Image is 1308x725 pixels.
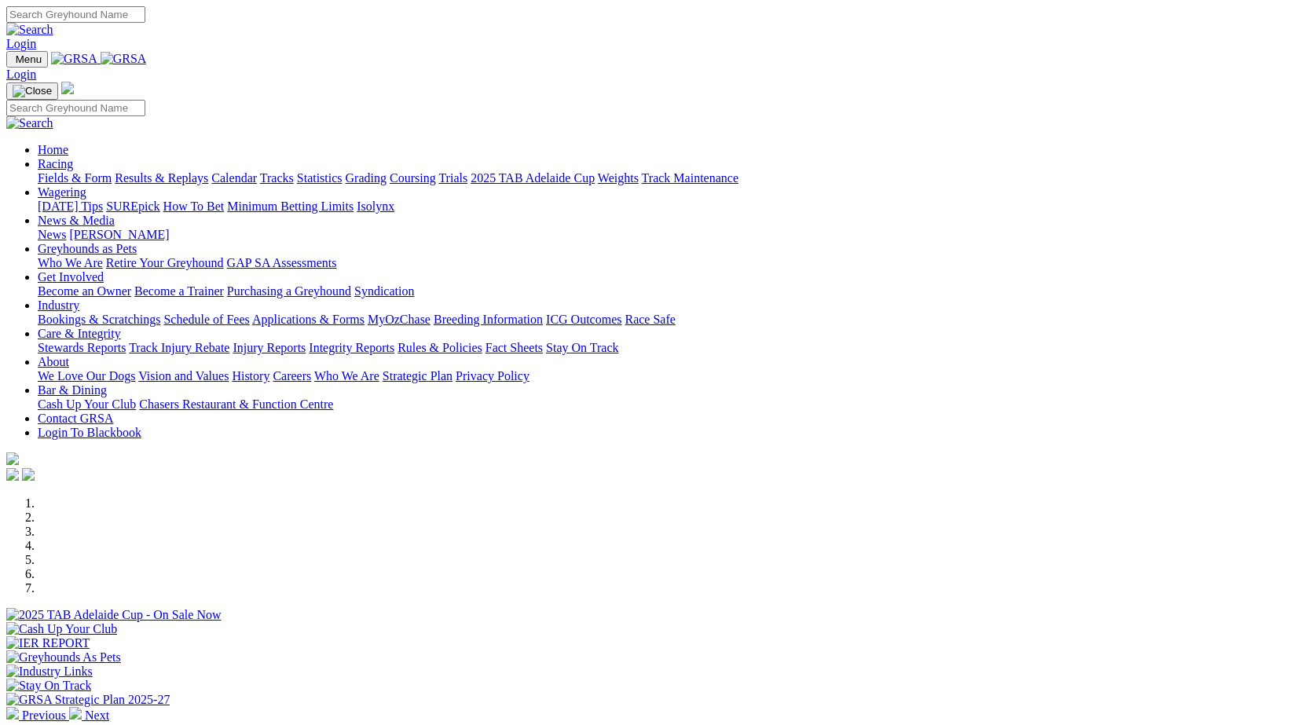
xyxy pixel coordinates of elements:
[129,341,229,354] a: Track Injury Rebate
[260,171,294,185] a: Tracks
[485,341,543,354] a: Fact Sheets
[38,143,68,156] a: Home
[69,228,169,241] a: [PERSON_NAME]
[163,200,225,213] a: How To Bet
[227,200,354,213] a: Minimum Betting Limits
[38,200,1302,214] div: Wagering
[38,228,66,241] a: News
[38,284,1302,298] div: Get Involved
[434,313,543,326] a: Breeding Information
[383,369,452,383] a: Strategic Plan
[6,452,19,465] img: logo-grsa-white.png
[38,270,104,284] a: Get Involved
[309,341,394,354] a: Integrity Reports
[38,284,131,298] a: Become an Owner
[138,369,229,383] a: Vision and Values
[546,313,621,326] a: ICG Outcomes
[51,52,97,66] img: GRSA
[398,341,482,354] a: Rules & Policies
[61,82,74,94] img: logo-grsa-white.png
[625,313,675,326] a: Race Safe
[357,200,394,213] a: Isolynx
[232,369,269,383] a: History
[38,341,126,354] a: Stewards Reports
[6,6,145,23] input: Search
[6,679,91,693] img: Stay On Track
[38,157,73,170] a: Racing
[252,313,365,326] a: Applications & Forms
[139,397,333,411] a: Chasers Restaurant & Function Centre
[227,256,337,269] a: GAP SA Assessments
[6,650,121,665] img: Greyhounds As Pets
[6,622,117,636] img: Cash Up Your Club
[38,313,1302,327] div: Industry
[598,171,639,185] a: Weights
[6,82,58,100] button: Toggle navigation
[115,171,208,185] a: Results & Replays
[273,369,311,383] a: Careers
[134,284,224,298] a: Become a Trainer
[314,369,379,383] a: Who We Are
[38,171,1302,185] div: Racing
[13,85,52,97] img: Close
[6,665,93,679] img: Industry Links
[6,468,19,481] img: facebook.svg
[38,397,136,411] a: Cash Up Your Club
[38,369,1302,383] div: About
[38,171,112,185] a: Fields & Form
[38,327,121,340] a: Care & Integrity
[354,284,414,298] a: Syndication
[227,284,351,298] a: Purchasing a Greyhound
[69,709,109,722] a: Next
[6,116,53,130] img: Search
[6,37,36,50] a: Login
[471,171,595,185] a: 2025 TAB Adelaide Cup
[106,256,224,269] a: Retire Your Greyhound
[390,171,436,185] a: Coursing
[346,171,387,185] a: Grading
[233,341,306,354] a: Injury Reports
[101,52,147,66] img: GRSA
[6,51,48,68] button: Toggle navigation
[38,383,107,397] a: Bar & Dining
[38,200,103,213] a: [DATE] Tips
[38,256,1302,270] div: Greyhounds as Pets
[163,313,249,326] a: Schedule of Fees
[297,171,343,185] a: Statistics
[38,426,141,439] a: Login To Blackbook
[38,412,113,425] a: Contact GRSA
[38,256,103,269] a: Who We Are
[38,298,79,312] a: Industry
[38,341,1302,355] div: Care & Integrity
[22,709,66,722] span: Previous
[6,709,69,722] a: Previous
[38,355,69,368] a: About
[69,707,82,720] img: chevron-right-pager-white.svg
[6,636,90,650] img: IER REPORT
[438,171,467,185] a: Trials
[546,341,618,354] a: Stay On Track
[6,23,53,37] img: Search
[106,200,159,213] a: SUREpick
[22,468,35,481] img: twitter.svg
[38,313,160,326] a: Bookings & Scratchings
[38,242,137,255] a: Greyhounds as Pets
[38,185,86,199] a: Wagering
[6,707,19,720] img: chevron-left-pager-white.svg
[6,100,145,116] input: Search
[456,369,529,383] a: Privacy Policy
[85,709,109,722] span: Next
[38,214,115,227] a: News & Media
[211,171,257,185] a: Calendar
[642,171,738,185] a: Track Maintenance
[38,397,1302,412] div: Bar & Dining
[6,68,36,81] a: Login
[6,693,170,707] img: GRSA Strategic Plan 2025-27
[6,608,222,622] img: 2025 TAB Adelaide Cup - On Sale Now
[368,313,431,326] a: MyOzChase
[38,228,1302,242] div: News & Media
[38,369,135,383] a: We Love Our Dogs
[16,53,42,65] span: Menu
